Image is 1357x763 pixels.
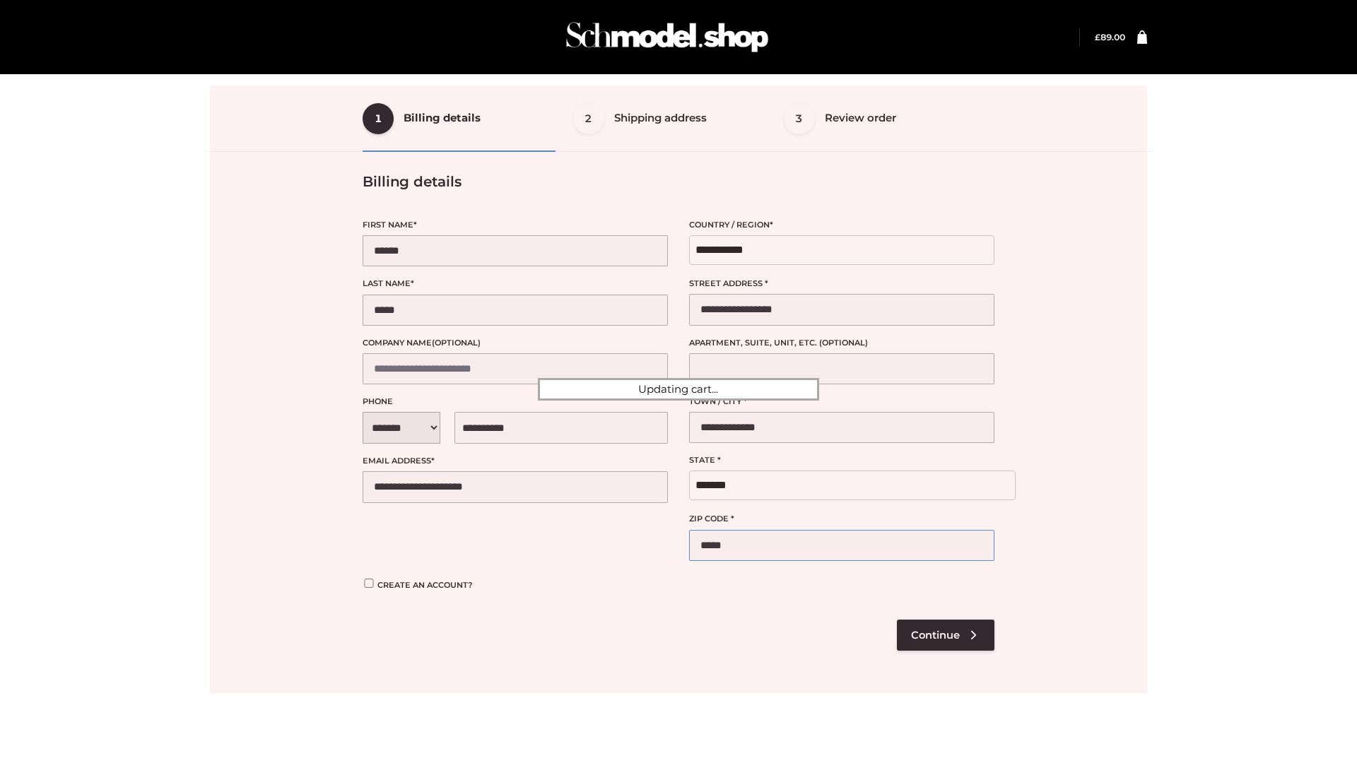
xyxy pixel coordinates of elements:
bdi: 89.00 [1095,32,1125,42]
img: Schmodel Admin 964 [561,9,773,65]
a: £89.00 [1095,32,1125,42]
span: £ [1095,32,1100,42]
div: Updating cart... [538,378,819,401]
